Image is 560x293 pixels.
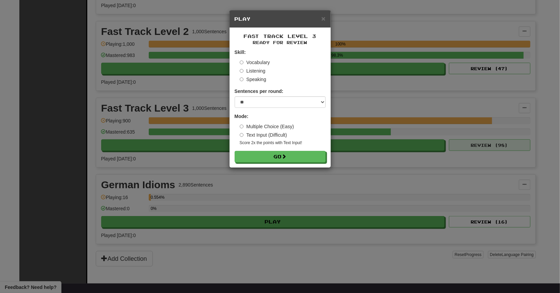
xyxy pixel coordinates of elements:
span: Fast Track Level 3 [244,33,317,39]
button: Close [321,15,325,22]
span: × [321,15,325,22]
h5: Play [235,16,326,22]
label: Vocabulary [240,59,270,66]
label: Multiple Choice (Easy) [240,123,294,130]
input: Speaking [240,77,244,81]
label: Sentences per round: [235,88,284,95]
button: Go [235,151,326,162]
strong: Mode: [235,114,249,119]
strong: Skill: [235,50,246,55]
label: Listening [240,67,266,74]
label: Speaking [240,76,266,83]
input: Listening [240,69,244,73]
input: Text Input (Difficult) [240,133,244,137]
input: Multiple Choice (Easy) [240,124,244,129]
small: Ready for Review [235,40,326,45]
input: Vocabulary [240,60,244,64]
label: Text Input (Difficult) [240,132,287,138]
small: Score 2x the points with Text Input ! [240,140,326,146]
